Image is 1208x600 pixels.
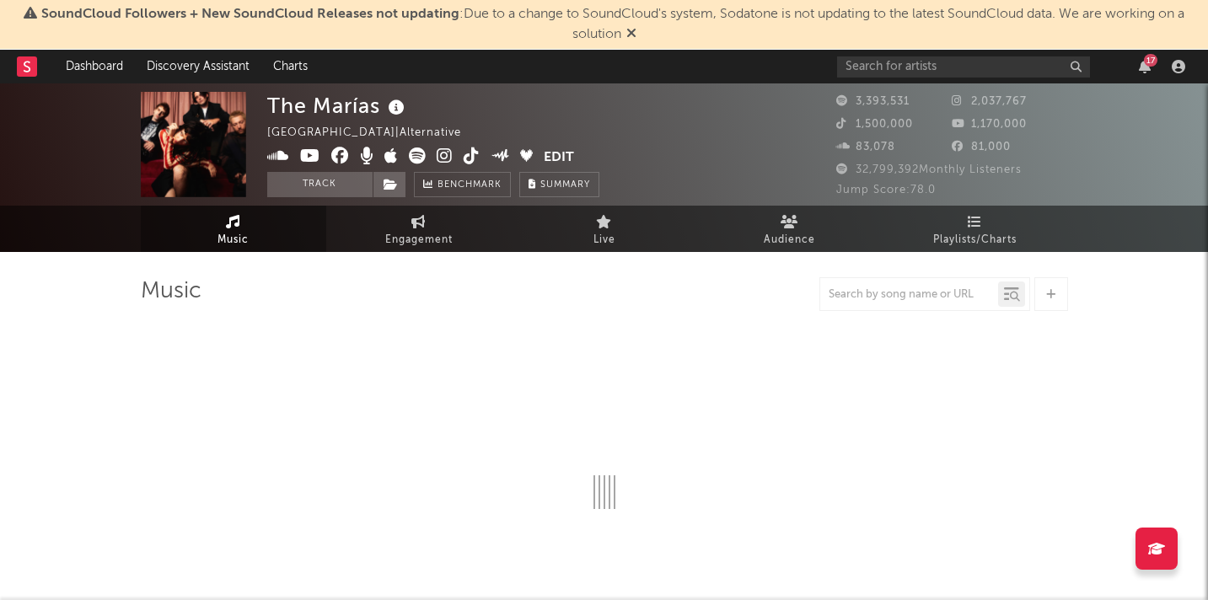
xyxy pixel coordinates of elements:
button: Summary [519,172,599,197]
span: 81,000 [952,142,1011,153]
span: Summary [540,180,590,190]
span: 1,500,000 [836,119,913,130]
span: 83,078 [836,142,895,153]
button: Edit [544,147,574,169]
button: Track [267,172,373,197]
span: Benchmark [438,175,502,196]
span: SoundCloud Followers + New SoundCloud Releases not updating [41,8,459,21]
a: Engagement [326,206,512,252]
span: Live [593,230,615,250]
a: Charts [261,50,319,83]
div: The Marías [267,92,409,120]
span: Jump Score: 78.0 [836,185,936,196]
span: : Due to a change to SoundCloud's system, Sodatone is not updating to the latest SoundCloud data.... [41,8,1184,41]
a: Music [141,206,326,252]
input: Search by song name or URL [820,288,998,302]
a: Live [512,206,697,252]
span: Playlists/Charts [933,230,1017,250]
span: Engagement [385,230,453,250]
a: Audience [697,206,883,252]
a: Dashboard [54,50,135,83]
a: Discovery Assistant [135,50,261,83]
span: Audience [764,230,815,250]
span: 2,037,767 [952,96,1027,107]
span: 1,170,000 [952,119,1027,130]
button: 17 [1139,60,1151,73]
div: 17 [1144,54,1157,67]
span: Dismiss [626,28,636,41]
a: Playlists/Charts [883,206,1068,252]
div: [GEOGRAPHIC_DATA] | Alternative [267,123,481,143]
span: 3,393,531 [836,96,910,107]
span: 32,799,392 Monthly Listeners [836,164,1022,175]
span: Music [217,230,249,250]
input: Search for artists [837,56,1090,78]
a: Benchmark [414,172,511,197]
